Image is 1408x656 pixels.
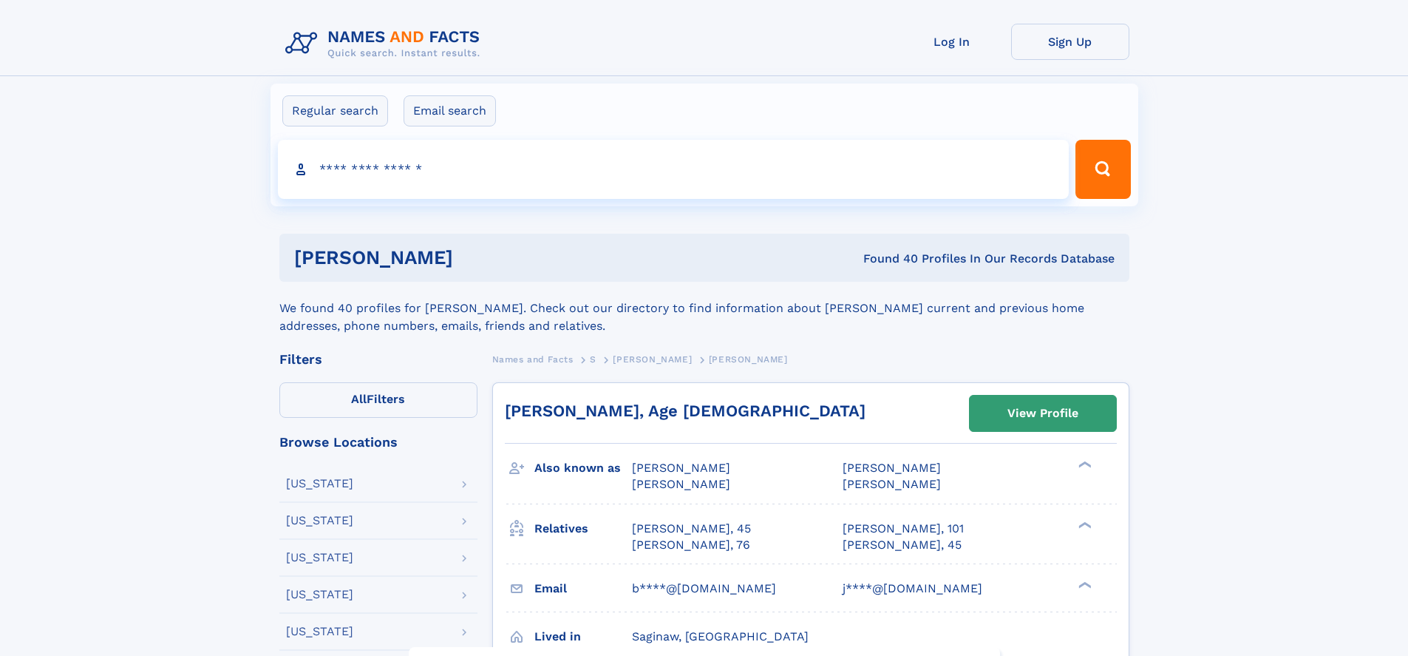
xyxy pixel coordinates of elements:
[351,392,367,406] span: All
[843,521,964,537] a: [PERSON_NAME], 101
[282,95,388,126] label: Regular search
[286,552,353,564] div: [US_STATE]
[492,350,574,368] a: Names and Facts
[843,537,962,553] a: [PERSON_NAME], 45
[534,456,632,481] h3: Also known as
[286,515,353,527] div: [US_STATE]
[404,95,496,126] label: Email search
[632,537,750,553] a: [PERSON_NAME], 76
[590,354,596,365] span: S
[632,461,730,475] span: [PERSON_NAME]
[1075,140,1130,199] button: Search Button
[1075,460,1092,470] div: ❯
[294,248,659,267] h1: [PERSON_NAME]
[286,626,353,638] div: [US_STATE]
[279,282,1129,335] div: We found 40 profiles for [PERSON_NAME]. Check out our directory to find information about [PERSON...
[1075,520,1092,530] div: ❯
[1007,396,1078,430] div: View Profile
[279,382,477,418] label: Filters
[843,477,941,491] span: [PERSON_NAME]
[658,251,1115,267] div: Found 40 Profiles In Our Records Database
[534,576,632,601] h3: Email
[534,516,632,541] h3: Relatives
[279,24,492,64] img: Logo Names and Facts
[279,353,477,366] div: Filters
[534,624,632,649] h3: Lived in
[709,354,788,365] span: [PERSON_NAME]
[505,402,865,420] a: [PERSON_NAME], Age [DEMOGRAPHIC_DATA]
[286,589,353,601] div: [US_STATE]
[843,461,941,475] span: [PERSON_NAME]
[970,396,1116,431] a: View Profile
[613,350,692,368] a: [PERSON_NAME]
[632,521,751,537] a: [PERSON_NAME], 45
[279,436,477,449] div: Browse Locations
[632,629,809,643] span: Saginaw, [GEOGRAPHIC_DATA]
[613,354,692,365] span: [PERSON_NAME]
[590,350,596,368] a: S
[632,477,730,491] span: [PERSON_NAME]
[1075,580,1092,589] div: ❯
[893,24,1011,60] a: Log In
[278,140,1069,199] input: search input
[286,478,353,490] div: [US_STATE]
[1011,24,1129,60] a: Sign Up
